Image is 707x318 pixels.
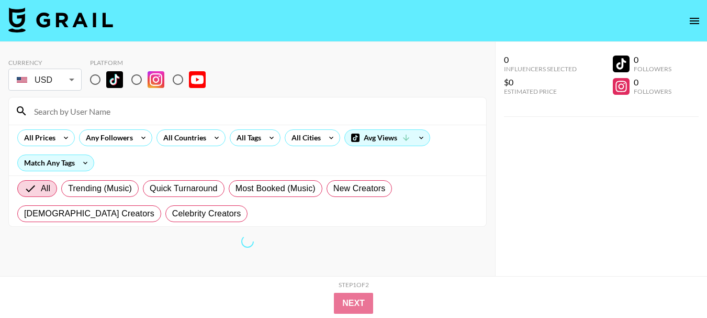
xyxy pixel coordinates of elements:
span: New Creators [333,182,386,195]
img: Instagram [148,71,164,88]
span: All [41,182,50,195]
div: Currency [8,59,82,67]
div: Avg Views [345,130,430,146]
div: All Countries [157,130,208,146]
div: Estimated Price [504,87,577,95]
div: Step 1 of 2 [339,281,369,289]
input: Search by User Name [28,103,480,119]
div: Any Followers [80,130,135,146]
button: Next [334,293,373,314]
div: $0 [504,77,577,87]
div: All Prices [18,130,58,146]
span: Refreshing bookers, clients, tags, cities, talent, talent... [241,235,254,248]
div: Platform [90,59,214,67]
div: Followers [634,87,671,95]
img: TikTok [106,71,123,88]
div: Followers [634,65,671,73]
img: Grail Talent [8,7,113,32]
div: 0 [634,77,671,87]
button: open drawer [684,10,705,31]
span: [DEMOGRAPHIC_DATA] Creators [24,207,154,220]
img: YouTube [189,71,206,88]
div: All Cities [285,130,323,146]
div: All Tags [230,130,263,146]
div: 0 [504,54,577,65]
span: Trending (Music) [68,182,132,195]
div: USD [10,71,80,89]
span: Most Booked (Music) [235,182,316,195]
div: 0 [634,54,671,65]
div: Influencers Selected [504,65,577,73]
span: Celebrity Creators [172,207,241,220]
span: Quick Turnaround [150,182,218,195]
div: Match Any Tags [18,155,94,171]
